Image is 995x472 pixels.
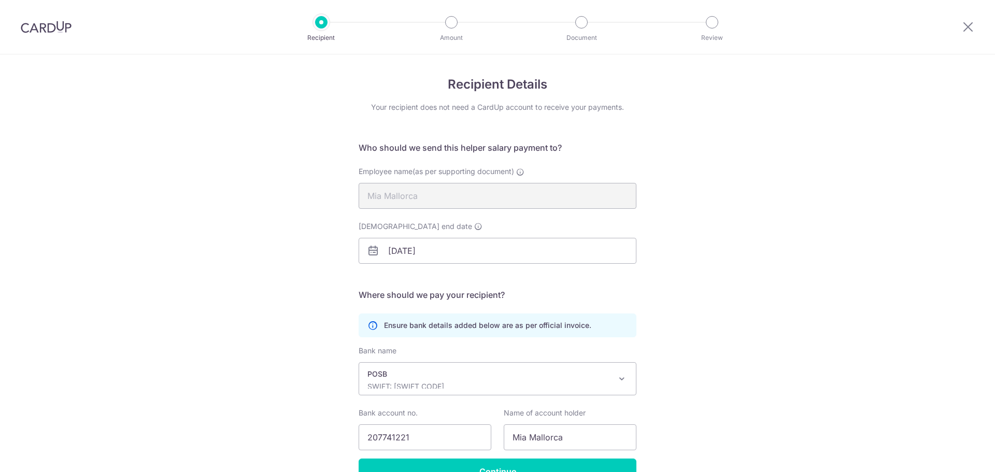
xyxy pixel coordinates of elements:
[359,408,418,418] label: Bank account no.
[504,408,586,418] label: Name of account holder
[359,363,636,395] span: POSB
[384,320,591,331] p: Ensure bank details added below are as per official invoice.
[674,33,750,43] p: Review
[359,238,636,264] input: DD/MM/YYYY
[929,441,985,467] iframe: Opens a widget where you can find more information
[359,167,514,176] span: Employee name(as per supporting document)
[21,21,72,33] img: CardUp
[367,381,611,392] p: SWIFT: [SWIFT_CODE]
[283,33,360,43] p: Recipient
[359,221,472,232] span: [DEMOGRAPHIC_DATA] end date
[543,33,620,43] p: Document
[359,346,396,356] label: Bank name
[359,102,636,112] div: Your recipient does not need a CardUp account to receive your payments.
[359,362,636,395] span: POSB
[359,75,636,94] h4: Recipient Details
[413,33,490,43] p: Amount
[367,369,611,379] p: POSB
[359,141,636,154] h5: Who should we send this helper salary payment to?
[359,289,636,301] h5: Where should we pay your recipient?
